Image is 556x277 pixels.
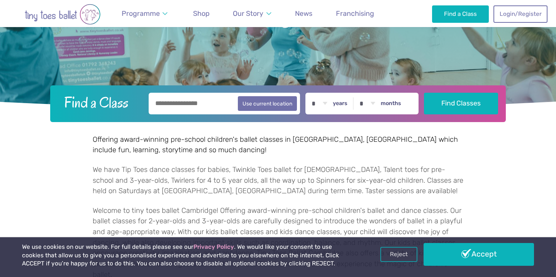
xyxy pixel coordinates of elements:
span: Franchising [336,9,374,17]
span: Programme [122,9,160,17]
span: News [295,9,312,17]
span: Our Story [233,9,263,17]
button: Find Classes [424,93,498,114]
a: Franchising [332,5,378,22]
label: years [333,100,347,107]
a: Privacy Policy [193,243,234,250]
p: Offering award-winning pre-school children's ballet classes in [GEOGRAPHIC_DATA], [GEOGRAPHIC_DAT... [93,134,463,156]
span: Shop [193,9,210,17]
a: Login/Register [493,5,548,22]
a: Shop [190,5,213,22]
a: Programme [118,5,171,22]
a: Reject [380,247,417,262]
p: We use cookies on our website. For full details please see our . We would like your consent to us... [22,243,355,268]
label: months [381,100,401,107]
p: We have Tip Toes dance classes for babies, Twinkle Toes ballet for [DEMOGRAPHIC_DATA], Talent toe... [93,165,463,197]
a: Our Story [229,5,275,22]
a: Find a Class [432,5,489,22]
button: Use current location [238,96,297,111]
img: tiny toes ballet [8,4,117,25]
a: News [292,5,316,22]
a: Accept [424,243,534,265]
h2: Find a Class [58,93,144,112]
